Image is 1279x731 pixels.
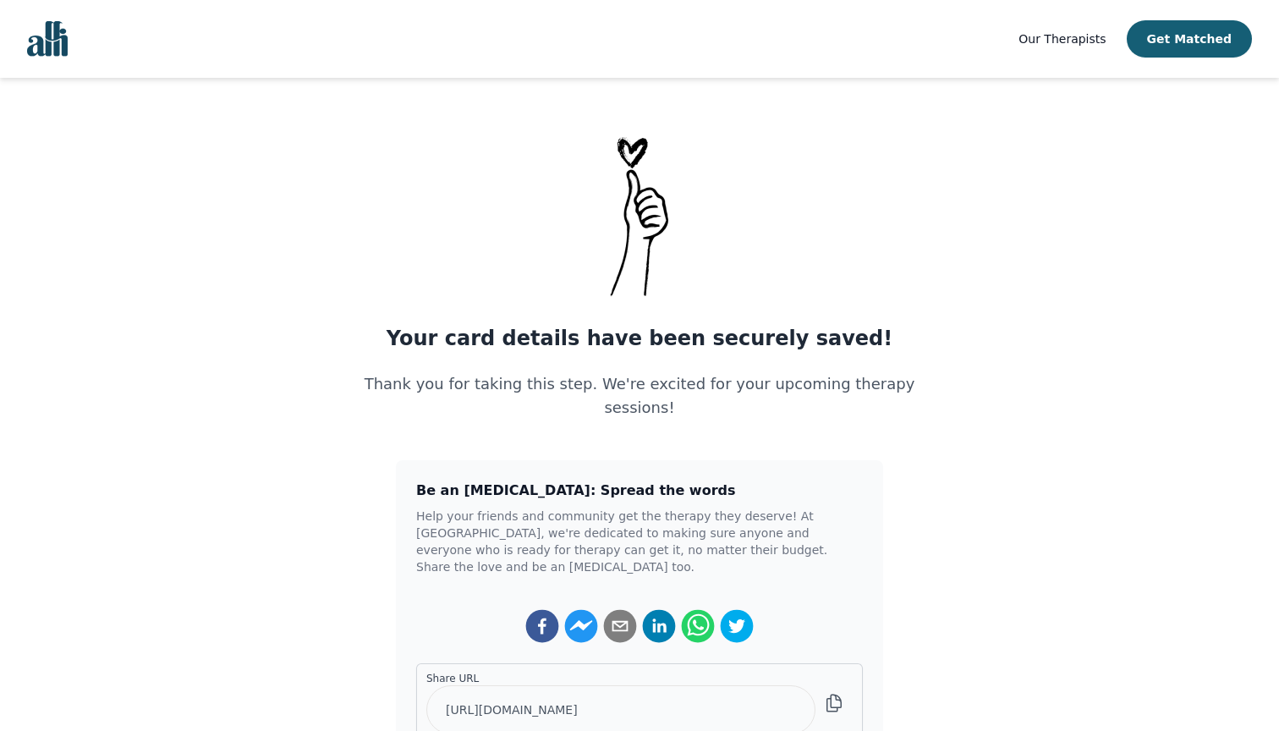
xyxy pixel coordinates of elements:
button: twitter [720,609,754,643]
label: Share URL [426,672,815,685]
p: Help your friends and community get the therapy they deserve! At [GEOGRAPHIC_DATA], we're dedicat... [416,508,863,575]
h3: Be an [MEDICAL_DATA]: Spread the words [416,481,863,501]
button: Get Matched [1127,20,1252,58]
button: facebook [525,609,559,643]
img: alli logo [27,21,68,57]
button: facebookmessenger [564,609,598,643]
button: email [603,609,637,643]
span: Our Therapists [1018,32,1106,46]
p: Thank you for taking this step. We're excited for your upcoming therapy sessions! [355,372,924,420]
img: Thank-You-_1_uatste.png [596,132,683,298]
button: linkedin [642,609,676,643]
h1: Your card details have been securely saved! [355,325,924,352]
a: Our Therapists [1018,29,1106,49]
button: whatsapp [681,609,715,643]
